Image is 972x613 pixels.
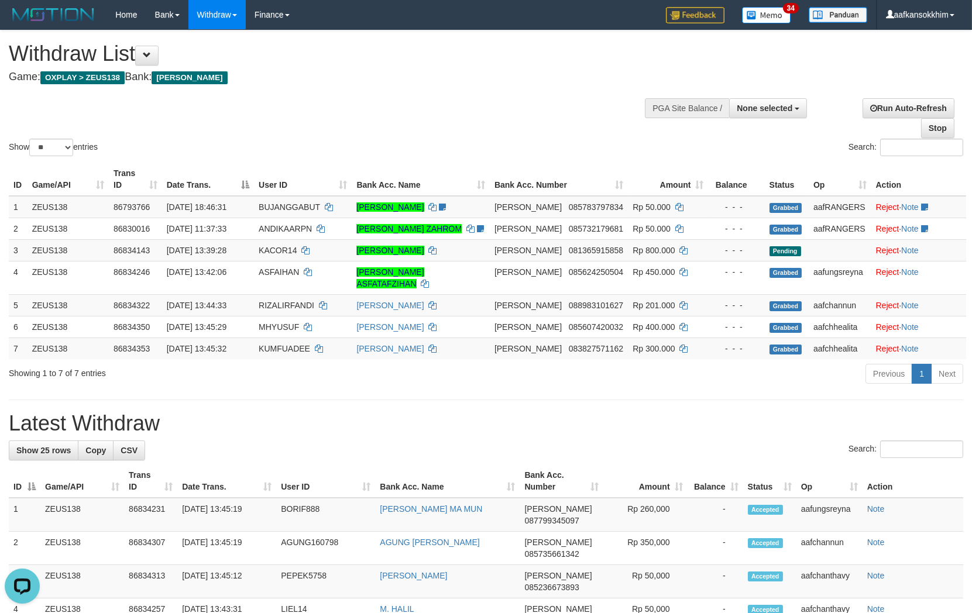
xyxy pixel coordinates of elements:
[28,218,109,239] td: ZEUS138
[259,224,312,233] span: ANDIKAARPN
[524,549,579,559] span: Copy 085735661342 to clipboard
[276,532,375,565] td: AGUNG160798
[124,565,177,598] td: 86834313
[796,532,863,565] td: aafchannun
[688,532,743,565] td: -
[633,322,675,332] span: Rp 400.000
[28,239,109,261] td: ZEUS138
[809,338,871,359] td: aafchhealita
[849,139,963,156] label: Search:
[167,224,226,233] span: [DATE] 11:37:33
[28,196,109,218] td: ZEUS138
[9,163,28,196] th: ID
[356,344,424,353] a: [PERSON_NAME]
[876,224,899,233] a: Reject
[809,294,871,316] td: aafchannun
[770,345,802,354] span: Grabbed
[876,202,899,212] a: Reject
[796,565,863,598] td: aafchanthavy
[40,498,124,532] td: ZEUS138
[901,301,919,310] a: Note
[9,196,28,218] td: 1
[9,363,396,379] div: Showing 1 to 7 of 7 entries
[809,316,871,338] td: aafchhealita
[770,268,802,278] span: Grabbed
[880,440,963,458] input: Search:
[633,267,675,277] span: Rp 450.000
[113,440,145,460] a: CSV
[713,244,760,256] div: - - -
[569,344,623,353] span: Copy 083827571162 to clipboard
[375,464,520,498] th: Bank Acc. Name: activate to sort column ascending
[901,267,919,277] a: Note
[901,344,919,353] a: Note
[152,71,227,84] span: [PERSON_NAME]
[604,532,688,565] td: Rp 350,000
[633,301,675,310] span: Rp 201.000
[867,571,885,580] a: Note
[765,163,809,196] th: Status
[748,505,783,515] span: Accepted
[569,267,623,277] span: Copy 085624250504 to clipboard
[114,224,150,233] span: 86830016
[871,163,966,196] th: Action
[40,71,125,84] span: OXPLAY > ZEUS138
[259,246,297,255] span: KACOR14
[713,343,760,354] div: - - -
[380,538,479,547] a: AGUNG [PERSON_NAME]
[713,266,760,278] div: - - -
[867,538,885,547] a: Note
[9,338,28,359] td: 7
[356,301,424,310] a: [PERSON_NAME]
[742,7,791,23] img: Button%20Memo.svg
[666,7,724,23] img: Feedback.jpg
[865,364,912,384] a: Previous
[770,323,802,333] span: Grabbed
[276,565,375,598] td: PEPEK5758
[871,261,966,294] td: ·
[114,322,150,332] span: 86834350
[9,532,40,565] td: 2
[688,498,743,532] td: -
[901,202,919,212] a: Note
[809,7,867,23] img: panduan.png
[167,267,226,277] span: [DATE] 13:42:06
[876,267,899,277] a: Reject
[876,344,899,353] a: Reject
[5,5,40,40] button: Open LiveChat chat widget
[901,224,919,233] a: Note
[796,464,863,498] th: Op: activate to sort column ascending
[9,239,28,261] td: 3
[124,532,177,565] td: 86834307
[259,301,314,310] span: RIZALIRFANDI
[121,446,138,455] span: CSV
[114,267,150,277] span: 86834246
[276,498,375,532] td: BORIF888
[743,464,796,498] th: Status: activate to sort column ascending
[748,571,783,581] span: Accepted
[849,440,963,458] label: Search:
[114,202,150,212] span: 86793766
[901,322,919,332] a: Note
[9,6,98,23] img: MOTION_logo.png
[524,538,592,547] span: [PERSON_NAME]
[524,516,579,525] span: Copy 087799345097 to clipboard
[871,294,966,316] td: ·
[713,299,760,311] div: - - -
[109,163,162,196] th: Trans ID: activate to sort column ascending
[729,98,807,118] button: None selected
[254,163,352,196] th: User ID: activate to sort column ascending
[494,344,562,353] span: [PERSON_NAME]
[162,163,254,196] th: Date Trans.: activate to sort column descending
[494,322,562,332] span: [PERSON_NAME]
[901,246,919,255] a: Note
[177,464,276,498] th: Date Trans.: activate to sort column ascending
[871,218,966,239] td: ·
[569,224,623,233] span: Copy 085732179681 to clipboard
[809,163,871,196] th: Op: activate to sort column ascending
[871,338,966,359] td: ·
[9,42,636,66] h1: Withdraw List
[604,498,688,532] td: Rp 260,000
[871,239,966,261] td: ·
[177,565,276,598] td: [DATE] 13:45:12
